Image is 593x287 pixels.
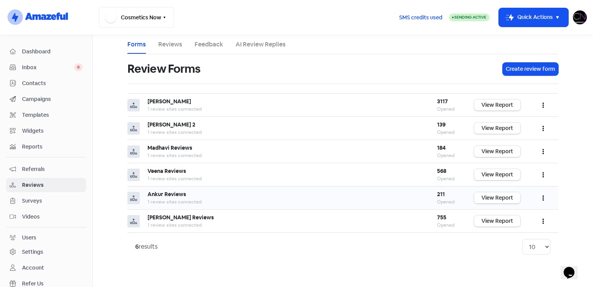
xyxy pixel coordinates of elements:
[22,127,83,135] span: Widgets
[147,191,186,198] b: Ankur Reviews
[22,181,83,189] span: Reviews
[474,169,520,180] a: View Report
[503,63,558,75] button: Create review form
[236,40,286,49] a: AI Review Replies
[6,60,86,75] a: Inbox 0
[437,191,445,198] b: 211
[437,98,448,105] b: 3117
[147,121,195,128] b: [PERSON_NAME] 2
[135,243,139,251] strong: 6
[6,124,86,138] a: Widgets
[147,176,202,182] span: 1 review sites connected
[6,108,86,122] a: Templates
[22,48,83,56] span: Dashboard
[474,99,520,111] a: View Report
[6,92,86,106] a: Campaigns
[147,98,191,105] b: [PERSON_NAME]
[6,231,86,245] a: Users
[499,8,568,27] button: Quick Actions
[22,165,83,173] span: Referrals
[6,194,86,208] a: Surveys
[22,63,74,72] span: Inbox
[437,129,459,136] div: Opened
[127,40,146,49] a: Forms
[22,248,43,256] div: Settings
[147,106,202,112] span: 1 review sites connected
[6,178,86,192] a: Reviews
[437,144,446,151] b: 184
[195,40,223,49] a: Feedback
[474,192,520,203] a: View Report
[22,79,83,87] span: Contacts
[437,167,446,174] b: 568
[449,13,490,22] a: Sending Active
[22,197,83,205] span: Surveys
[147,199,202,205] span: 1 review sites connected
[99,7,174,28] button: Cosmetics Now
[127,56,200,81] h1: Review Forms
[6,245,86,259] a: Settings
[474,146,520,157] a: View Report
[6,210,86,224] a: Videos
[135,242,158,251] div: results
[399,14,442,22] span: SMS credits used
[474,215,520,227] a: View Report
[454,15,486,20] span: Sending Active
[573,10,587,24] img: User
[147,144,192,151] b: Madhavi Reviews
[147,167,186,174] b: Veena Reviews
[437,214,446,221] b: 755
[147,222,202,228] span: 1 review sites connected
[22,264,44,272] div: Account
[22,234,36,242] div: Users
[6,261,86,275] a: Account
[74,63,83,71] span: 0
[561,256,585,279] iframe: chat widget
[6,76,86,91] a: Contacts
[6,44,86,59] a: Dashboard
[437,106,459,113] div: Opened
[6,140,86,154] a: Reports
[474,123,520,134] a: View Report
[22,143,83,151] span: Reports
[147,152,202,159] span: 1 review sites connected
[437,175,459,182] div: Opened
[6,162,86,176] a: Referrals
[147,214,214,221] b: [PERSON_NAME] Reviews
[437,222,459,229] div: Opened
[147,129,202,135] span: 1 review sites connected
[393,13,449,21] a: SMS credits used
[437,152,459,159] div: Opened
[22,213,83,221] span: Videos
[22,111,83,119] span: Templates
[158,40,182,49] a: Reviews
[437,121,446,128] b: 139
[437,198,459,205] div: Opened
[22,95,83,103] span: Campaigns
